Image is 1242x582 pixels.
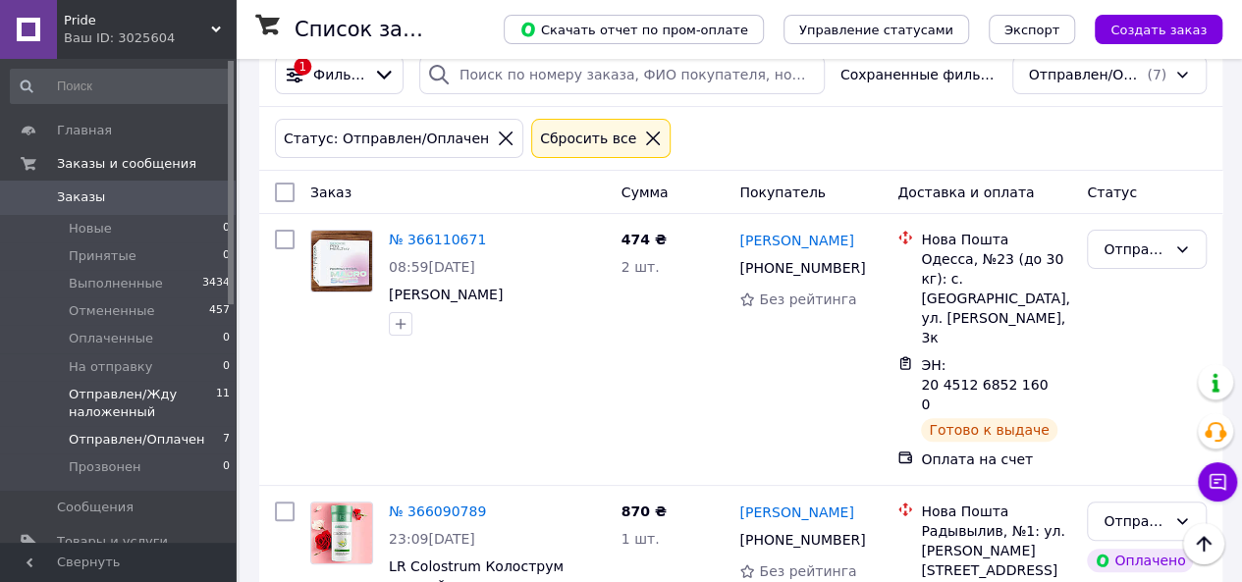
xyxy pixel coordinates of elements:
button: Наверх [1183,523,1224,564]
span: 0 [223,458,230,476]
span: 08:59[DATE] [389,259,475,275]
div: Отправлен/Оплачен [1104,238,1166,260]
button: Управление статусами [783,15,969,44]
span: Оплаченные [69,330,153,347]
button: Чат с покупателем [1198,462,1237,502]
div: [PHONE_NUMBER] [735,526,866,554]
img: Фото товару [311,503,372,563]
div: Нова Пошта [921,230,1071,249]
a: Фото товару [310,230,373,292]
span: Фильтры [313,65,365,84]
a: [PERSON_NAME] [739,231,853,250]
a: [PERSON_NAME] [389,287,503,302]
span: Главная [57,122,112,139]
a: Фото товару [310,502,373,564]
span: Заказы [57,188,105,206]
span: Покупатель [739,185,826,200]
span: Выполненные [69,275,163,292]
a: Создать заказ [1075,21,1222,36]
div: Оплачено [1087,549,1193,572]
div: Радывылив, №1: ул. [PERSON_NAME][STREET_ADDRESS] [921,521,1071,580]
span: Pride [64,12,211,29]
button: Экспорт [989,15,1075,44]
span: Отмененные [69,302,154,320]
span: 1 шт. [621,531,660,547]
span: 3434 [202,275,230,292]
span: Экспорт [1004,23,1059,37]
span: 0 [223,247,230,265]
h1: Список заказов [295,18,463,41]
span: Заказ [310,185,351,200]
div: Готово к выдаче [921,418,1056,442]
span: Отправлен/Оплачен [69,431,205,449]
span: Отправлен/Оплачен [1029,65,1144,84]
span: (7) [1147,67,1166,82]
span: Товары и услуги [57,533,168,551]
span: Принятые [69,247,136,265]
span: 870 ₴ [621,503,667,519]
div: Одесса, №23 (до 30 кг): с. [GEOGRAPHIC_DATA], ул. [PERSON_NAME], 3к [921,249,1071,347]
span: 474 ₴ [621,232,667,247]
span: Прозвонен [69,458,141,476]
span: Сохраненные фильтры: [840,65,997,84]
a: № 366110671 [389,232,486,247]
span: Управление статусами [799,23,953,37]
a: № 366090789 [389,503,486,519]
span: Сумма [621,185,669,200]
div: Нова Пошта [921,502,1071,521]
span: На отправку [69,358,152,376]
span: 457 [209,302,230,320]
span: Отправлен/Жду наложенный [69,386,216,421]
span: Заказы и сообщения [57,155,196,173]
span: 0 [223,358,230,376]
span: Доставка и оплата [897,185,1034,200]
span: ЭН: 20 4512 6852 1600 [921,357,1048,412]
div: Сбросить все [536,128,640,149]
span: Создать заказ [1110,23,1207,37]
div: [PHONE_NUMBER] [735,254,866,282]
span: 0 [223,330,230,347]
a: [PERSON_NAME] [739,503,853,522]
span: 0 [223,220,230,238]
span: Статус [1087,185,1137,200]
span: Без рейтинга [759,291,856,307]
span: Без рейтинга [759,563,856,579]
div: Оплата на счет [921,450,1071,469]
span: Скачать отчет по пром-оплате [519,21,748,38]
span: 11 [216,386,230,421]
span: Сообщения [57,499,134,516]
button: Скачать отчет по пром-оплате [504,15,764,44]
input: Поиск по номеру заказа, ФИО покупателя, номеру телефона, Email, номеру накладной [419,55,825,94]
span: Новые [69,220,112,238]
div: Ваш ID: 3025604 [64,29,236,47]
div: Отправлен/Оплачен [1104,510,1166,532]
span: 2 шт. [621,259,660,275]
input: Поиск [10,69,232,104]
div: Статус: Отправлен/Оплачен [280,128,493,149]
img: Фото товару [311,231,372,291]
button: Создать заказ [1095,15,1222,44]
span: 23:09[DATE] [389,531,475,547]
span: 7 [223,431,230,449]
